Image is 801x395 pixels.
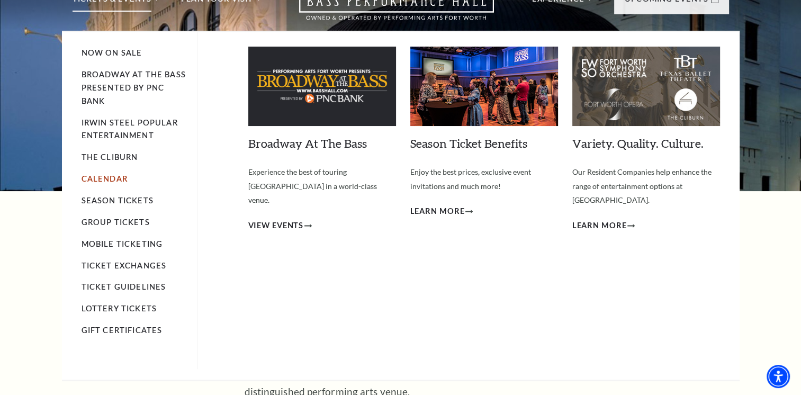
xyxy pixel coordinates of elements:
[82,70,186,105] a: Broadway At The Bass presented by PNC Bank
[82,174,128,183] a: Calendar
[82,118,178,140] a: Irwin Steel Popular Entertainment
[572,219,635,232] a: Learn More Variety. Quality. Culture.
[410,205,473,218] a: Learn More Season Ticket Benefits
[82,239,163,248] a: Mobile Ticketing
[572,165,720,208] p: Our Resident Companies help enhance the range of entertainment options at [GEOGRAPHIC_DATA].
[82,282,166,291] a: Ticket Guidelines
[248,219,312,232] a: View Events
[248,136,367,150] a: Broadway At The Bass
[82,196,154,205] a: Season Tickets
[82,152,138,161] a: The Cliburn
[82,48,142,57] a: Now On Sale
[82,261,167,270] a: Ticket Exchanges
[572,219,627,232] span: Learn More
[572,136,704,150] a: Variety. Quality. Culture.
[248,165,396,208] p: Experience the best of touring [GEOGRAPHIC_DATA] in a world-class venue.
[410,165,558,193] p: Enjoy the best prices, exclusive event invitations and much more!
[767,365,790,388] div: Accessibility Menu
[410,205,465,218] span: Learn More
[82,218,150,227] a: Group Tickets
[410,47,558,126] img: Season Ticket Benefits
[248,47,396,126] img: Broadway At The Bass
[248,219,304,232] span: View Events
[572,47,720,126] img: Variety. Quality. Culture.
[410,136,527,150] a: Season Ticket Benefits
[82,326,163,335] a: Gift Certificates
[82,304,157,313] a: Lottery Tickets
